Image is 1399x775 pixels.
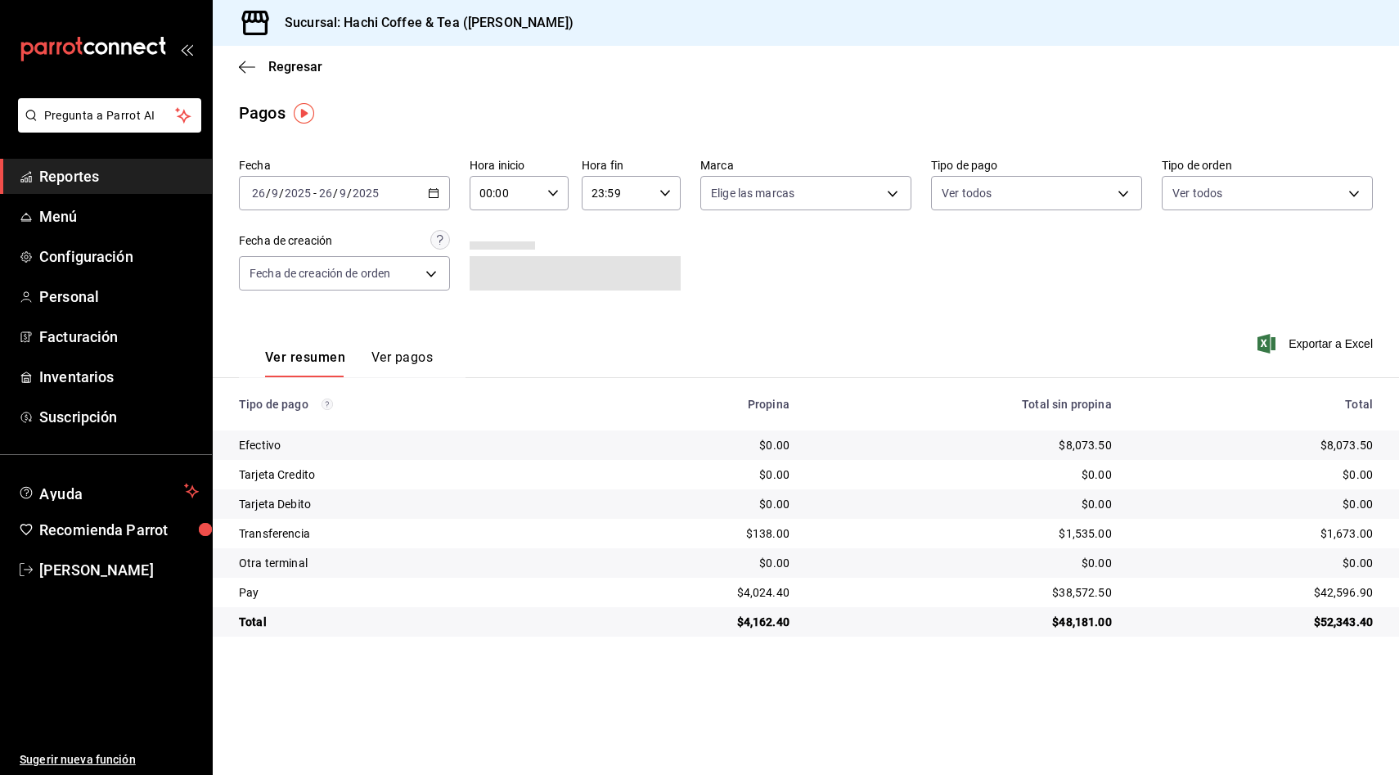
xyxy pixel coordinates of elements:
[39,246,199,268] span: Configuración
[1138,525,1373,542] div: $1,673.00
[596,496,789,512] div: $0.00
[44,107,176,124] span: Pregunta a Parrot AI
[268,59,322,74] span: Regresar
[239,496,570,512] div: Tarjeta Debito
[596,614,789,630] div: $4,162.40
[39,519,199,541] span: Recomienda Parrot
[1138,466,1373,483] div: $0.00
[1162,160,1373,171] label: Tipo de orden
[239,160,450,171] label: Fecha
[596,466,789,483] div: $0.00
[352,187,380,200] input: ----
[11,119,201,136] a: Pregunta a Parrot AI
[265,349,433,377] div: navigation tabs
[596,525,789,542] div: $138.00
[239,101,286,125] div: Pagos
[39,165,199,187] span: Reportes
[279,187,284,200] span: /
[711,185,794,201] span: Elige las marcas
[318,187,333,200] input: --
[470,160,569,171] label: Hora inicio
[239,525,570,542] div: Transferencia
[1138,584,1373,601] div: $42,596.90
[1138,437,1373,453] div: $8,073.50
[39,286,199,308] span: Personal
[251,187,266,200] input: --
[239,398,570,411] div: Tipo de pago
[816,614,1112,630] div: $48,181.00
[942,185,992,201] span: Ver todos
[322,399,333,410] svg: Los pagos realizados con Pay y otras terminales son montos brutos.
[39,205,199,228] span: Menú
[39,326,199,348] span: Facturación
[239,437,570,453] div: Efectivo
[339,187,347,200] input: --
[39,481,178,501] span: Ayuda
[596,437,789,453] div: $0.00
[371,349,433,377] button: Ver pagos
[1261,334,1373,354] button: Exportar a Excel
[284,187,312,200] input: ----
[816,496,1112,512] div: $0.00
[1138,555,1373,571] div: $0.00
[596,584,789,601] div: $4,024.40
[239,584,570,601] div: Pay
[266,187,271,200] span: /
[347,187,352,200] span: /
[39,406,199,428] span: Suscripción
[239,555,570,571] div: Otra terminal
[816,555,1112,571] div: $0.00
[333,187,338,200] span: /
[1138,398,1373,411] div: Total
[20,751,199,768] span: Sugerir nueva función
[1138,614,1373,630] div: $52,343.40
[596,398,789,411] div: Propina
[596,555,789,571] div: $0.00
[816,466,1112,483] div: $0.00
[294,103,314,124] img: Tooltip marker
[250,265,390,282] span: Fecha de creación de orden
[313,187,317,200] span: -
[239,232,332,250] div: Fecha de creación
[700,160,911,171] label: Marca
[39,366,199,388] span: Inventarios
[239,59,322,74] button: Regresar
[582,160,681,171] label: Hora fin
[1172,185,1222,201] span: Ver todos
[816,398,1112,411] div: Total sin propina
[271,187,279,200] input: --
[931,160,1142,171] label: Tipo de pago
[18,98,201,133] button: Pregunta a Parrot AI
[239,466,570,483] div: Tarjeta Credito
[816,525,1112,542] div: $1,535.00
[816,584,1112,601] div: $38,572.50
[272,13,574,33] h3: Sucursal: Hachi Coffee & Tea ([PERSON_NAME])
[39,559,199,581] span: [PERSON_NAME]
[265,349,345,377] button: Ver resumen
[816,437,1112,453] div: $8,073.50
[239,614,570,630] div: Total
[1138,496,1373,512] div: $0.00
[180,43,193,56] button: open_drawer_menu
